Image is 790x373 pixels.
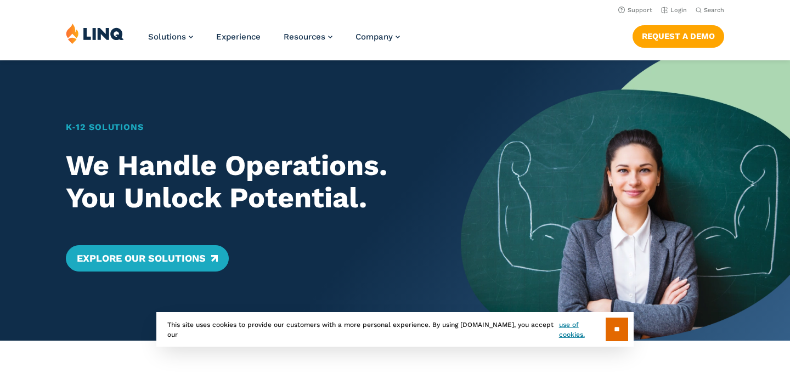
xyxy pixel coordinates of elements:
span: Resources [284,32,325,42]
img: LINQ | K‑12 Software [66,23,124,44]
nav: Button Navigation [633,23,724,47]
img: Home Banner [461,60,790,341]
a: Support [618,7,652,14]
a: Explore Our Solutions [66,245,229,272]
a: Experience [216,32,261,42]
a: Login [661,7,687,14]
h2: We Handle Operations. You Unlock Potential. [66,149,428,215]
button: Open Search Bar [696,6,724,14]
span: Search [704,7,724,14]
a: Company [356,32,400,42]
a: Request a Demo [633,25,724,47]
a: Solutions [148,32,193,42]
h1: K‑12 Solutions [66,121,428,134]
a: Resources [284,32,332,42]
a: use of cookies. [559,320,606,340]
span: Company [356,32,393,42]
span: Solutions [148,32,186,42]
div: This site uses cookies to provide our customers with a more personal experience. By using [DOMAIN... [156,312,634,347]
nav: Primary Navigation [148,23,400,59]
